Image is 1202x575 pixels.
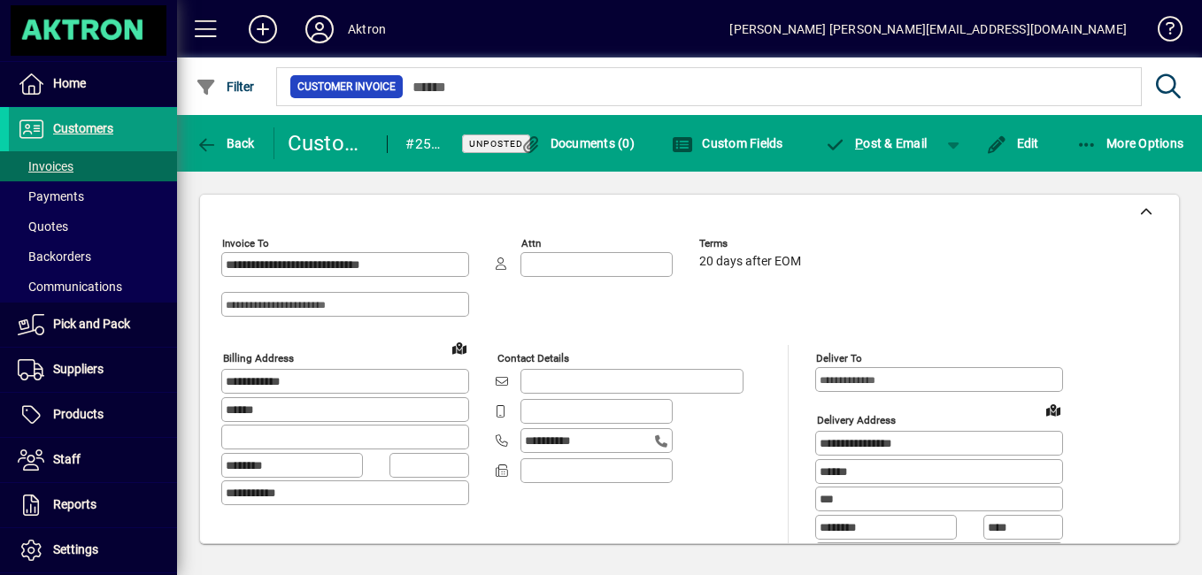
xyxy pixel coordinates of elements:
[9,241,177,272] a: Backorders
[816,352,862,364] mat-label: Deliver To
[53,452,81,466] span: Staff
[235,13,291,45] button: Add
[699,238,805,249] span: Terms
[982,127,1044,159] button: Edit
[191,127,259,159] button: Back
[816,127,936,159] button: Post & Email
[1039,395,1067,424] a: View on map
[445,333,474,362] a: View on map
[53,497,96,511] span: Reports
[9,151,177,181] a: Invoices
[348,15,386,43] div: Aktron
[825,136,928,150] span: ost & Email
[9,438,177,482] a: Staff
[196,80,255,94] span: Filter
[9,211,177,241] a: Quotes
[222,237,269,249] mat-label: Invoice To
[9,181,177,211] a: Payments
[9,393,177,437] a: Products
[18,159,73,173] span: Invoices
[1072,127,1189,159] button: More Options
[177,127,274,159] app-page-header-button: Back
[18,189,84,203] span: Payments
[196,136,255,150] span: Back
[520,136,635,150] span: Documents (0)
[18,280,122,294] span: Communications
[53,542,98,556] span: Settings
[699,255,801,269] span: 20 days after EOM
[9,348,177,392] a: Suppliers
[986,136,1039,150] span: Edit
[9,272,177,302] a: Communications
[521,237,541,249] mat-label: Attn
[9,483,177,527] a: Reports
[191,71,259,103] button: Filter
[9,303,177,347] a: Pick and Pack
[672,136,783,150] span: Custom Fields
[53,317,130,331] span: Pick and Pack
[18,219,68,234] span: Quotes
[1144,4,1180,61] a: Knowledge Base
[297,78,396,96] span: Customer Invoice
[53,362,104,376] span: Suppliers
[9,62,177,106] a: Home
[1076,136,1184,150] span: More Options
[729,15,1127,43] div: [PERSON_NAME] [PERSON_NAME][EMAIL_ADDRESS][DOMAIN_NAME]
[405,130,440,158] div: #251344
[855,136,863,150] span: P
[291,13,348,45] button: Profile
[515,127,639,159] button: Documents (0)
[9,528,177,572] a: Settings
[18,249,91,264] span: Backorders
[53,407,104,421] span: Products
[53,121,113,135] span: Customers
[53,76,86,90] span: Home
[667,127,788,159] button: Custom Fields
[288,129,370,157] div: Customer Invoice
[469,138,523,149] span: Unposted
